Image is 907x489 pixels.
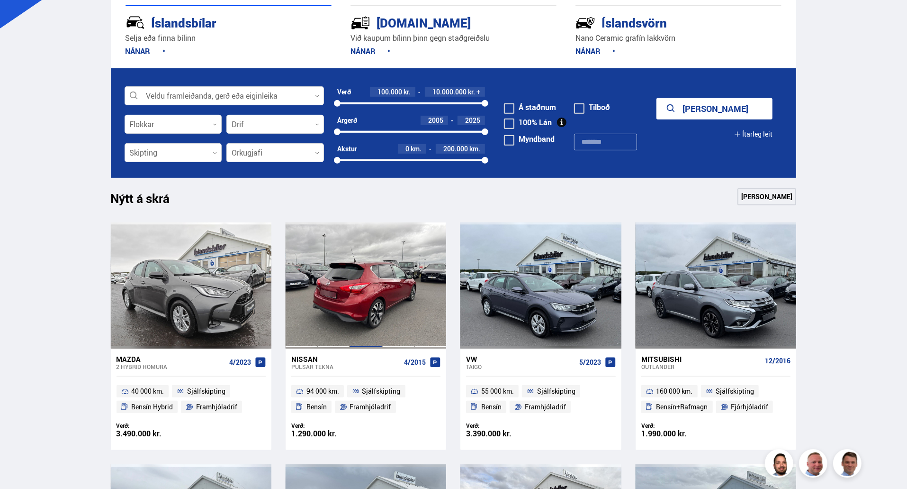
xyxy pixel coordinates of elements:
div: Akstur [337,145,357,153]
a: [PERSON_NAME] [737,188,796,205]
a: Mitsubishi Outlander 12/2016 160 000 km. Sjálfskipting Bensín+Rafmagn Fjórhjóladrif Verð: 1.990.0... [636,349,796,450]
span: Sjálfskipting [716,386,754,397]
span: 4/2023 [229,359,251,366]
div: [DOMAIN_NAME] [350,14,523,30]
img: -Svtn6bYgwAsiwNX.svg [575,13,595,33]
div: 1.290.000 kr. [291,430,366,438]
span: 4/2015 [404,359,426,366]
button: Ítarleg leit [734,124,772,145]
a: NÁNAR [575,46,616,56]
label: Á staðnum [504,103,556,111]
div: Verð: [466,422,541,429]
label: Myndband [504,135,555,143]
span: 100.000 [377,87,402,96]
span: Sjálfskipting [537,386,575,397]
span: 0 [405,144,409,153]
span: km. [469,145,480,153]
span: 200.000 [443,144,468,153]
span: Bensín+Rafmagn [656,401,708,413]
div: Nissan [291,355,400,363]
span: Framhjóladrif [196,401,237,413]
span: Bensín Hybrid [131,401,173,413]
div: 3.390.000 kr. [466,430,541,438]
span: 55 000 km. [481,386,514,397]
button: [PERSON_NAME] [656,98,772,120]
span: Fjórhjóladrif [731,401,768,413]
span: Bensín [306,401,327,413]
span: 40 000 km. [131,386,164,397]
div: 2 Hybrid HOMURA [117,363,225,370]
span: 12/2016 [765,357,790,365]
span: 2005 [428,116,443,125]
div: Verð [337,88,351,96]
div: Mazda [117,355,225,363]
div: Taigo [466,363,575,370]
p: Selja eða finna bílinn [126,33,332,44]
div: 3.490.000 kr. [117,430,191,438]
span: Bensín [481,401,502,413]
div: 1.990.000 kr. [641,430,716,438]
img: JRvxyua_JYH6wB4c.svg [126,13,145,33]
span: Framhjóladrif [525,401,566,413]
span: 10.000.000 [432,87,467,96]
span: 5/2023 [579,359,601,366]
span: 94 000 km. [306,386,339,397]
span: Framhjóladrif [350,401,391,413]
span: 160 000 km. [656,386,693,397]
div: Íslandsvörn [575,14,748,30]
p: Við kaupum bílinn þinn gegn staðgreiðslu [350,33,557,44]
a: NÁNAR [126,46,166,56]
div: Mitsubishi [641,355,761,363]
img: FbJEzSuNWCJXmdc-.webp [835,451,863,479]
a: Mazda 2 Hybrid HOMURA 4/2023 40 000 km. Sjálfskipting Bensín Hybrid Framhjóladrif Verð: 3.490.000... [111,349,271,450]
div: VW [466,355,575,363]
div: Árgerð [337,117,357,124]
img: nhp88E3Fdnt1Opn2.png [766,451,795,479]
div: Verð: [641,422,716,429]
div: Íslandsbílar [126,14,298,30]
button: Opna LiveChat spjallviðmót [8,4,36,32]
span: kr. [404,88,411,96]
div: Verð: [117,422,191,429]
span: Sjálfskipting [187,386,225,397]
img: tr5P-W3DuiFaO7aO.svg [350,13,370,33]
a: NÁNAR [350,46,391,56]
a: VW Taigo 5/2023 55 000 km. Sjálfskipting Bensín Framhjóladrif Verð: 3.390.000 kr. [460,349,621,450]
span: + [476,88,480,96]
p: Nano Ceramic grafín lakkvörn [575,33,781,44]
a: Nissan Pulsar TEKNA 4/2015 94 000 km. Sjálfskipting Bensín Framhjóladrif Verð: 1.290.000 kr. [286,349,446,450]
img: siFngHWaQ9KaOqBr.png [800,451,829,479]
label: Tilboð [574,103,610,111]
div: Verð: [291,422,366,429]
span: km. [411,145,422,153]
span: Sjálfskipting [362,386,401,397]
label: 100% Lán [504,119,552,126]
div: Outlander [641,363,761,370]
span: 2025 [465,116,480,125]
h1: Nýtt á skrá [111,191,187,211]
span: kr. [468,88,475,96]
div: Pulsar TEKNA [291,363,400,370]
